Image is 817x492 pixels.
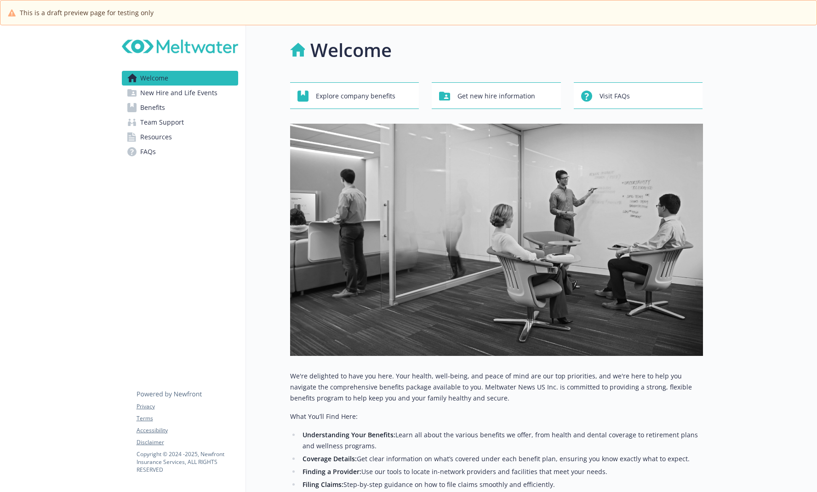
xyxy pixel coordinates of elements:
a: New Hire and Life Events [122,86,238,100]
span: Visit FAQs [600,87,630,105]
p: What You’ll Find Here: [290,411,703,422]
a: Team Support [122,115,238,130]
strong: Filing Claims: [303,480,343,489]
strong: Finding a Provider: [303,467,361,476]
a: Disclaimer [137,438,238,446]
a: Accessibility [137,426,238,435]
span: FAQs [140,144,156,159]
p: Copyright © 2024 - 2025 , Newfront Insurance Services, ALL RIGHTS RESERVED [137,450,238,474]
span: Explore company benefits [316,87,395,105]
li: Learn all about the various benefits we offer, from health and dental coverage to retirement plan... [300,429,703,452]
span: Benefits [140,100,165,115]
strong: Understanding Your Benefits: [303,430,395,439]
span: Resources [140,130,172,144]
button: Explore company benefits [290,82,419,109]
span: New Hire and Life Events [140,86,217,100]
strong: Coverage Details: [303,454,357,463]
h1: Welcome [310,36,392,64]
a: Resources [122,130,238,144]
span: Team Support [140,115,184,130]
a: FAQs [122,144,238,159]
li: Step-by-step guidance on how to file claims smoothly and efficiently. [300,479,703,490]
li: Get clear information on what’s covered under each benefit plan, ensuring you know exactly what t... [300,453,703,464]
li: Use our tools to locate in-network providers and facilities that meet your needs. [300,466,703,477]
span: Get new hire information [457,87,535,105]
img: overview page banner [290,124,703,356]
button: Get new hire information [432,82,561,109]
span: Welcome [140,71,168,86]
a: Welcome [122,71,238,86]
a: Privacy [137,402,238,411]
span: This is a draft preview page for testing only [20,8,154,17]
button: Visit FAQs [574,82,703,109]
a: Terms [137,414,238,423]
p: We're delighted to have you here. Your health, well-being, and peace of mind are our top prioriti... [290,371,703,404]
a: Benefits [122,100,238,115]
